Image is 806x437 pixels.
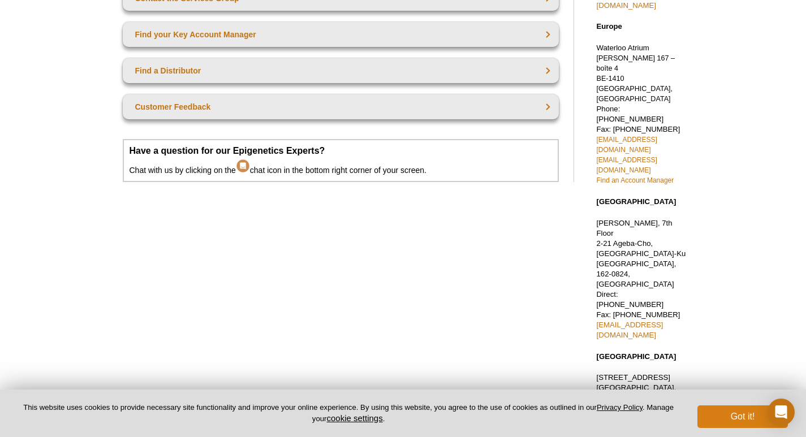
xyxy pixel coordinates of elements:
[597,22,622,31] strong: Europe
[768,399,795,426] div: Open Intercom Messenger
[597,156,657,174] a: [EMAIL_ADDRESS][DOMAIN_NAME]
[597,403,643,412] a: Privacy Policy
[236,156,250,173] img: Intercom Chat
[123,58,559,83] a: Find a Distributor
[326,413,382,423] button: cookie settings
[597,54,675,103] span: [PERSON_NAME] 167 – boîte 4 BE-1410 [GEOGRAPHIC_DATA], [GEOGRAPHIC_DATA]
[123,22,559,47] a: Find your Key Account Manager
[597,218,687,340] p: [PERSON_NAME], 7th Floor 2-21 Ageba-Cho, [GEOGRAPHIC_DATA]-Ku [GEOGRAPHIC_DATA], 162-0824, [GEOGR...
[697,405,788,428] button: Got it!
[130,146,552,175] p: Chat with us by clicking on the chat icon in the bottom right corner of your screen.
[18,403,679,424] p: This website uses cookies to provide necessary site functionality and improve your online experie...
[597,136,657,154] a: [EMAIL_ADDRESS][DOMAIN_NAME]
[123,94,559,119] a: Customer Feedback
[597,321,663,339] a: [EMAIL_ADDRESS][DOMAIN_NAME]
[597,176,674,184] a: Find an Account Manager
[597,43,687,185] p: Waterloo Atrium Phone: [PHONE_NUMBER] Fax: [PHONE_NUMBER]
[597,352,676,361] strong: [GEOGRAPHIC_DATA]
[597,197,676,206] strong: [GEOGRAPHIC_DATA]
[130,146,325,155] strong: Have a question for our Epigenetics Experts?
